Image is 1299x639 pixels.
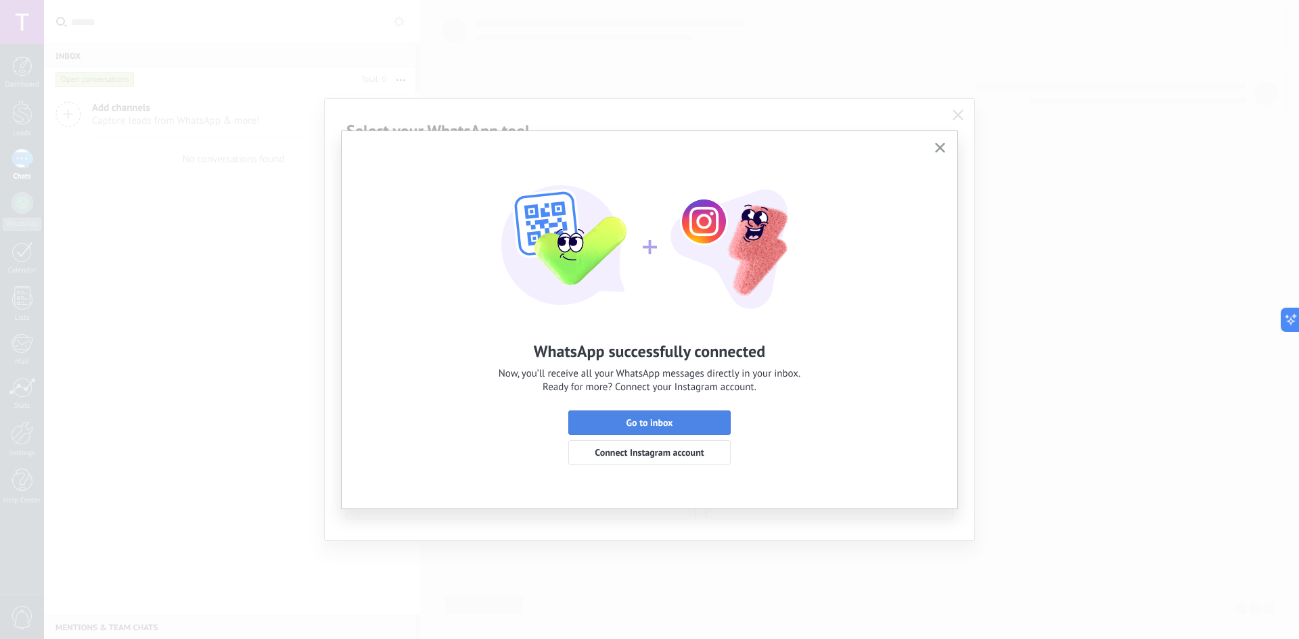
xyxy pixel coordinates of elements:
[501,151,798,314] img: wa-lite-feat-instagram-success.png
[534,341,765,362] h2: WhatsApp successfully connected
[626,418,673,427] span: Go to inbox
[595,448,704,457] span: Connect Instagram account
[499,367,800,394] span: Now, you’ll receive all your WhatsApp messages directly in your inbox. Ready for more? Connect yo...
[568,410,731,435] button: Go to inbox
[568,440,731,465] button: Connect Instagram account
